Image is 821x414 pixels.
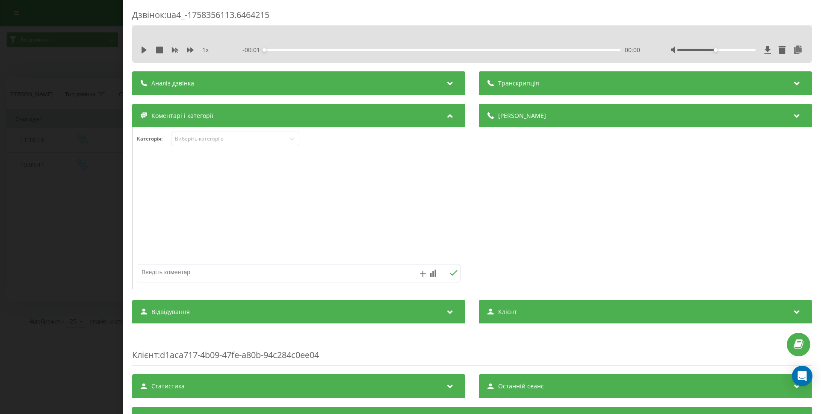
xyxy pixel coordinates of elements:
[498,308,517,316] span: Клієнт
[132,349,158,361] span: Клієнт
[151,308,190,316] span: Відвідування
[202,46,209,54] span: 1 x
[175,135,282,142] div: Виберіть категорію
[498,79,539,88] span: Транскрипція
[263,48,266,52] div: Accessibility label
[137,136,171,142] h4: Категорія :
[625,46,640,54] span: 00:00
[151,112,213,120] span: Коментарі і категорії
[792,366,812,386] div: Open Intercom Messenger
[151,382,185,391] span: Статистика
[242,46,264,54] span: - 00:01
[714,48,718,52] div: Accessibility label
[132,9,812,26] div: Дзвінок : ua4_-1758356113.6464215
[498,382,544,391] span: Останній сеанс
[151,79,194,88] span: Аналіз дзвінка
[498,112,546,120] span: [PERSON_NAME]
[132,332,812,366] div: : d1aca717-4b09-47fe-a80b-94c284c0ee04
